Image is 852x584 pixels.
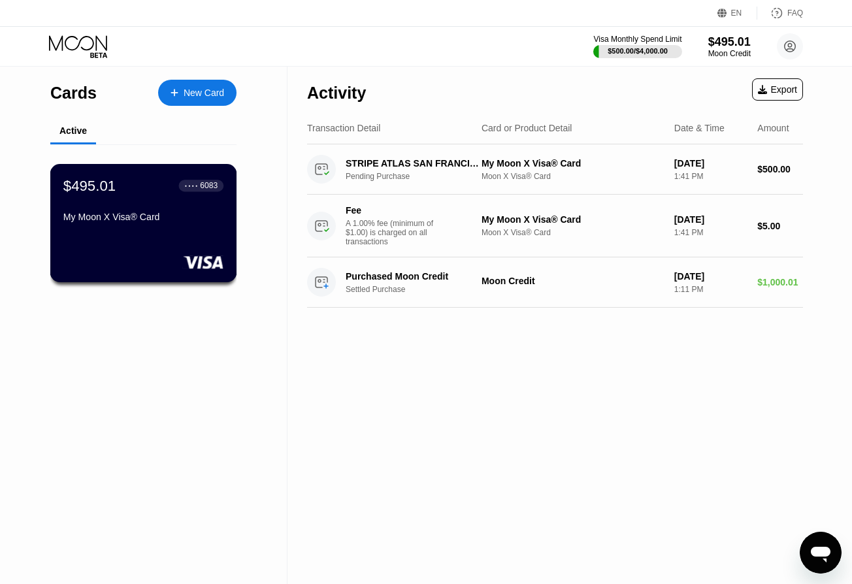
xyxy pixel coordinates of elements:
div: Moon Credit [482,276,664,286]
div: $495.01● ● ● ●6083My Moon X Visa® Card [51,165,236,282]
div: My Moon X Visa® Card [482,158,664,169]
div: New Card [184,88,224,99]
div: [DATE] [674,271,747,282]
div: $5.00 [757,221,803,231]
div: ● ● ● ● [185,184,198,187]
div: 1:11 PM [674,285,747,294]
div: Visa Monthly Spend Limit$500.00/$4,000.00 [593,35,681,58]
div: Active [59,125,87,136]
iframe: Button to launch messaging window [800,532,842,574]
div: My Moon X Visa® Card [482,214,664,225]
div: Export [758,84,797,95]
div: Visa Monthly Spend Limit [593,35,681,44]
div: My Moon X Visa® Card [63,212,223,222]
div: FAQ [787,8,803,18]
div: [DATE] [674,158,747,169]
div: Export [752,78,803,101]
div: Moon X Visa® Card [482,228,664,237]
div: Cards [50,84,97,103]
div: FAQ [757,7,803,20]
div: Purchased Moon CreditSettled PurchaseMoon Credit[DATE]1:11 PM$1,000.01 [307,257,803,308]
div: $495.01 [708,35,751,49]
div: $495.01 [63,177,116,194]
div: FeeA 1.00% fee (minimum of $1.00) is charged on all transactionsMy Moon X Visa® CardMoon X Visa® ... [307,195,803,257]
div: STRIPE ATLAS SAN FRANCISCOUSPending PurchaseMy Moon X Visa® CardMoon X Visa® Card[DATE]1:41 PM$50... [307,144,803,195]
div: $500.00 [757,164,803,174]
div: Purchased Moon Credit [346,271,483,282]
div: [DATE] [674,214,747,225]
div: Transaction Detail [307,123,380,133]
div: New Card [158,80,237,106]
div: Moon Credit [708,49,751,58]
div: EN [717,7,757,20]
div: 6083 [200,181,218,190]
div: $495.01Moon Credit [708,35,751,58]
div: Date & Time [674,123,725,133]
div: Moon X Visa® Card [482,172,664,181]
div: EN [731,8,742,18]
div: Activity [307,84,366,103]
div: Amount [757,123,789,133]
div: STRIPE ATLAS SAN FRANCISCOUS [346,158,483,169]
div: Settled Purchase [346,285,493,294]
div: Pending Purchase [346,172,493,181]
div: Card or Product Detail [482,123,572,133]
div: $1,000.01 [757,277,803,287]
div: 1:41 PM [674,228,747,237]
div: A 1.00% fee (minimum of $1.00) is charged on all transactions [346,219,444,246]
div: Fee [346,205,437,216]
div: $500.00 / $4,000.00 [608,47,668,55]
div: 1:41 PM [674,172,747,181]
